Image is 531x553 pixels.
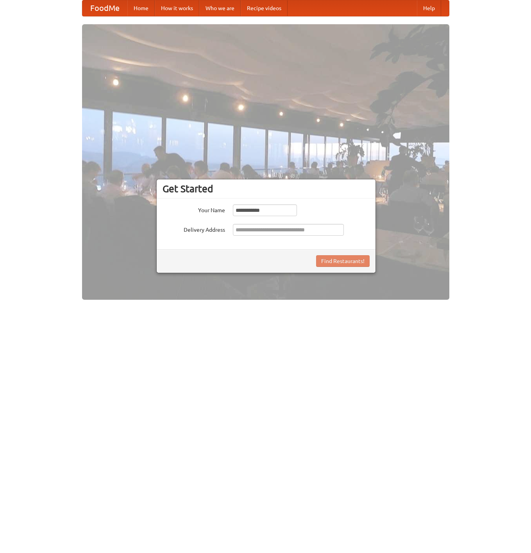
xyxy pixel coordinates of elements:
[417,0,441,16] a: Help
[155,0,199,16] a: How it works
[241,0,288,16] a: Recipe videos
[316,255,370,267] button: Find Restaurants!
[127,0,155,16] a: Home
[163,204,225,214] label: Your Name
[163,224,225,234] label: Delivery Address
[163,183,370,195] h3: Get Started
[199,0,241,16] a: Who we are
[82,0,127,16] a: FoodMe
